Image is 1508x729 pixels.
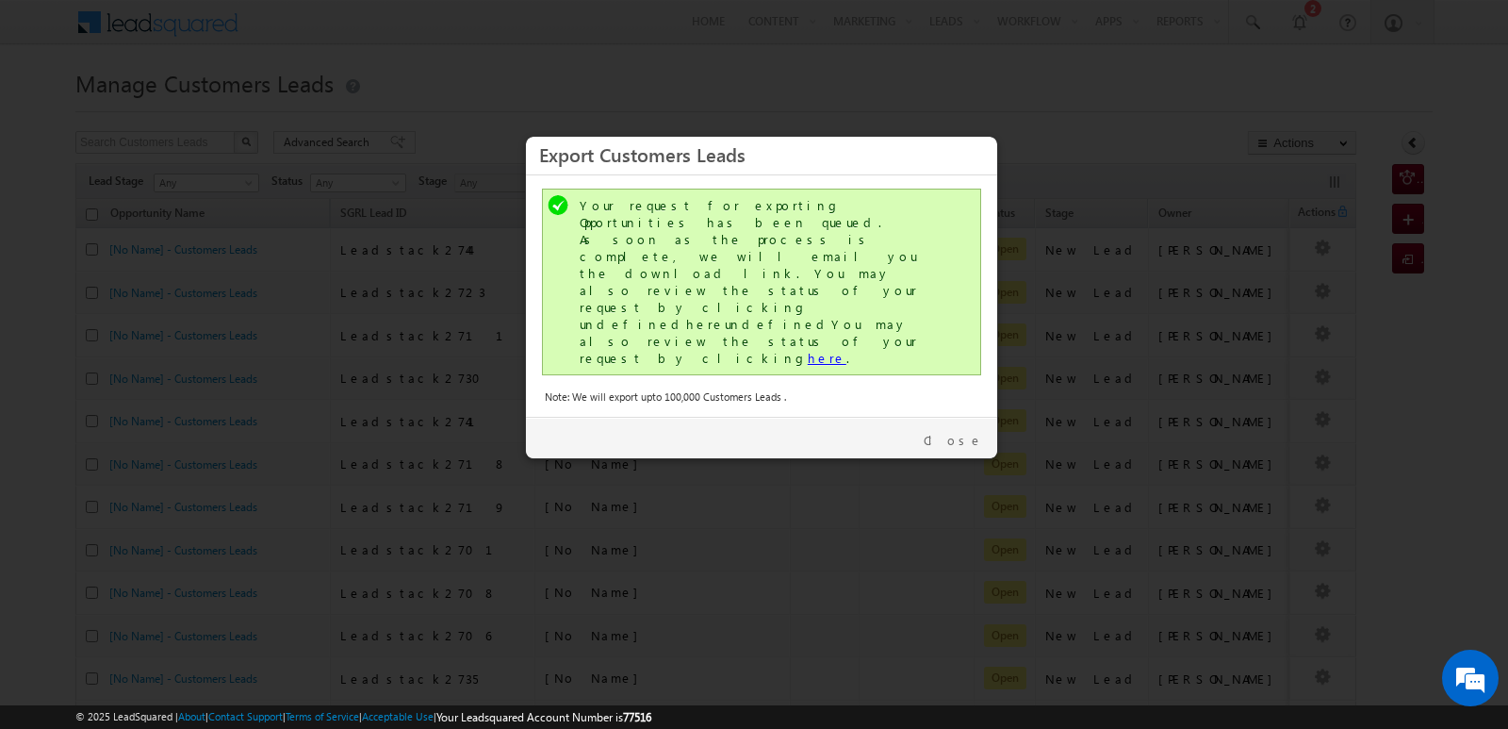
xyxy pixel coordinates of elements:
[286,710,359,722] a: Terms of Service
[539,138,984,171] h3: Export Customers Leads
[924,432,983,449] a: Close
[808,350,846,366] a: here
[545,389,978,406] div: Note: We will export upto 100,000 Customers Leads .
[623,710,651,724] span: 77516
[436,710,651,724] span: Your Leadsquared Account Number is
[208,710,283,722] a: Contact Support
[580,197,947,367] div: Your request for exporting Opportunities has been queued. As soon as the process is complete, we ...
[362,710,434,722] a: Acceptable Use
[178,710,205,722] a: About
[75,708,651,726] span: © 2025 LeadSquared | | | | |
